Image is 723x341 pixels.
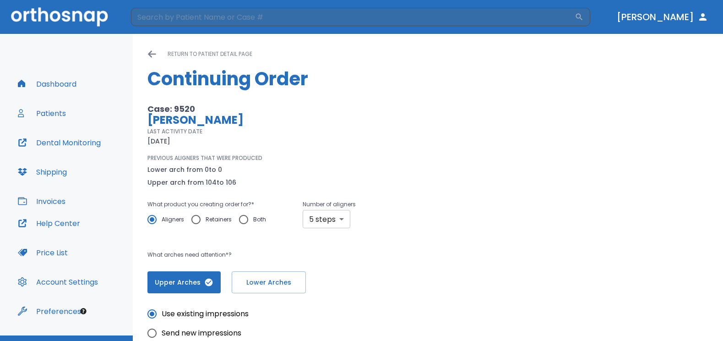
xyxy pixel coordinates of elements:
[162,328,241,339] span: Send new impressions
[12,102,71,124] button: Patients
[147,164,236,175] p: Lower arch from 0 to 0
[303,199,356,210] p: Number of aligners
[12,190,71,212] button: Invoices
[147,199,273,210] p: What product you creating order for? *
[12,132,106,154] button: Dental Monitoring
[11,7,108,26] img: Orthosnap
[12,212,86,234] button: Help Center
[168,49,252,60] p: return to patient detail page
[147,271,221,293] button: Upper Arches
[147,115,475,126] p: [PERSON_NAME]
[12,300,87,322] button: Preferences
[253,214,266,225] span: Both
[12,242,73,264] button: Price List
[12,271,103,293] button: Account Settings
[157,278,212,287] span: Upper Arches
[241,278,296,287] span: Lower Arches
[12,161,72,183] button: Shipping
[613,9,712,25] button: [PERSON_NAME]
[147,154,262,162] p: PREVIOUS ALIGNERS THAT WERE PRODUCED
[206,214,232,225] span: Retainers
[131,8,575,26] input: Search by Patient Name or Case #
[232,271,306,293] button: Lower Arches
[147,104,475,115] p: Case: 9520
[147,177,236,188] p: Upper arch from 104 to 106
[162,308,249,319] span: Use existing impressions
[147,65,708,93] h1: Continuing Order
[79,307,87,315] div: Tooltip anchor
[162,214,184,225] span: Aligners
[12,73,82,95] button: Dashboard
[303,210,350,228] div: 5 steps
[147,249,475,260] p: What arches need attention*?
[147,127,202,136] p: LAST ACTIVITY DATE
[147,136,170,147] p: [DATE]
